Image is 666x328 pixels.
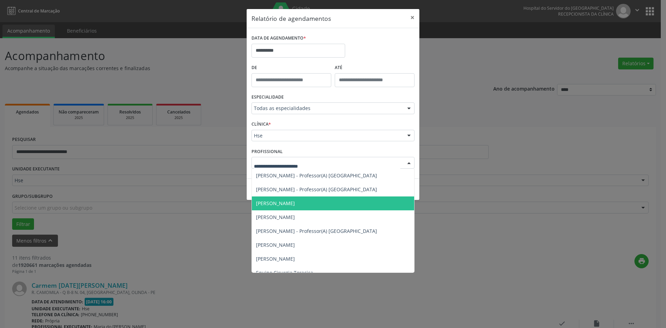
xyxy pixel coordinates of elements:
[256,228,377,234] span: [PERSON_NAME] - Professor(A) [GEOGRAPHIC_DATA]
[256,214,295,220] span: [PERSON_NAME]
[256,200,295,207] span: [PERSON_NAME]
[405,9,419,26] button: Close
[254,105,400,112] span: Todas as especialidades
[256,186,377,193] span: [PERSON_NAME] - Professor(A) [GEOGRAPHIC_DATA]
[335,62,415,73] label: ATÉ
[256,255,295,262] span: [PERSON_NAME]
[254,132,400,139] span: Hse
[251,146,283,157] label: PROFISSIONAL
[251,62,331,73] label: De
[251,33,306,44] label: DATA DE AGENDAMENTO
[256,242,295,248] span: [PERSON_NAME]
[251,14,331,23] h5: Relatório de agendamentos
[256,172,377,179] span: [PERSON_NAME] - Professor(A) [GEOGRAPHIC_DATA]
[251,119,271,130] label: CLÍNICA
[251,92,284,103] label: ESPECIALIDADE
[256,269,313,276] span: Equipe Cirurgia Toracica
